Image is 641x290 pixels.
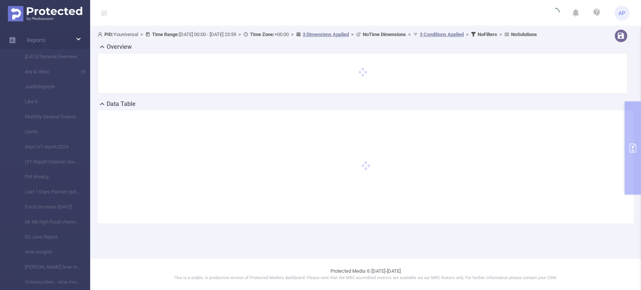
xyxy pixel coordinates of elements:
b: No Filters [478,32,497,37]
span: Youniversal [DATE] 00:00 - [DATE] 23:59 +00:00 [98,32,537,37]
b: PID: [104,32,113,37]
b: No Solutions [511,32,537,37]
span: > [497,32,504,37]
b: Time Range: [152,32,179,37]
span: > [464,32,471,37]
b: Time Zone: [250,32,274,37]
p: This is a stable, in production version of Protected Media's dashboard. Please note that the MRC ... [109,275,622,281]
u: 3 Dimensions Applied [303,32,349,37]
u: 3 Conditions Applied [420,32,464,37]
i: icon: user [98,32,104,37]
span: > [289,32,296,37]
footer: Protected Media © [DATE]-[DATE] [90,258,641,290]
i: icon: loading [551,8,560,18]
a: Reports [27,33,45,48]
span: > [349,32,356,37]
img: Protected Media [8,6,82,21]
span: > [138,32,145,37]
span: Reports [27,37,45,43]
span: > [236,32,243,37]
span: AP [618,6,625,21]
h2: Overview [107,42,132,51]
span: > [406,32,413,37]
h2: Data Table [107,100,136,109]
b: No Time Dimensions [363,32,406,37]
